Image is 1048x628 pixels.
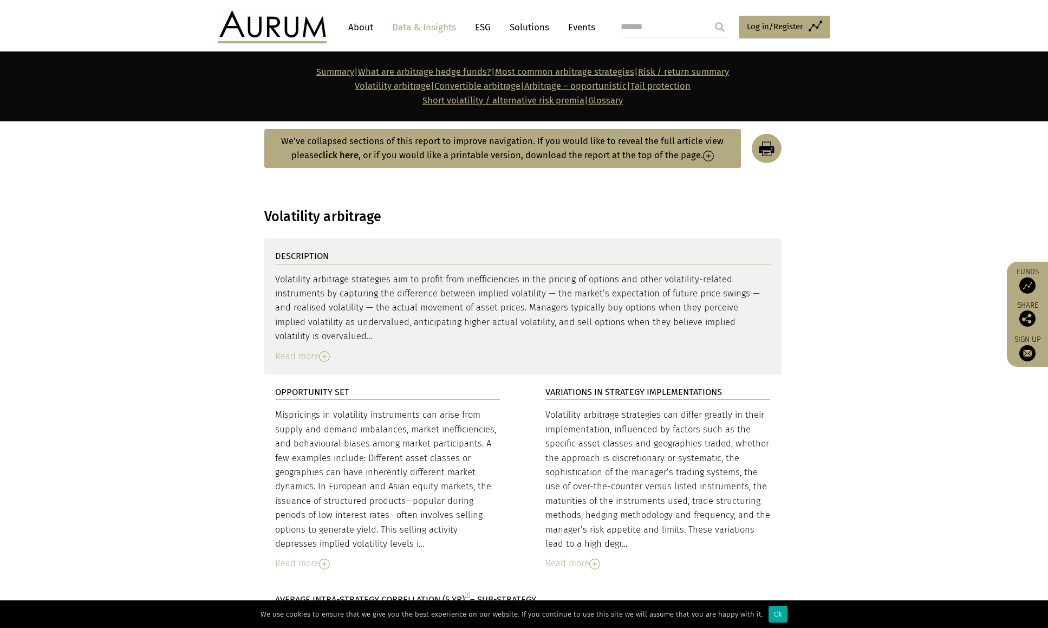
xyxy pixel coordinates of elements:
[316,67,354,77] a: Summary
[319,351,330,362] img: Read More
[741,134,781,163] img: Print Report
[739,16,830,38] a: Log in/Register
[343,17,379,37] a: About
[264,129,741,169] button: We’ve collapsed sections of this report to improve navigation. If you would like to reveal the fu...
[387,17,461,37] a: Data & Insights
[504,17,555,37] a: Solutions
[318,150,359,160] strong: click here
[703,151,714,161] img: Read More
[275,594,536,605] strong: AVERAGE INTRA-STRATEGY CORRELLATION (5 YR) – SUB-STRATEGY
[1019,345,1036,361] img: Sign up to our newsletter
[1019,310,1036,327] img: Share this post
[275,408,500,551] div: Mispricings in volatility instruments can arise from supply and demand imbalances, market ineffic...
[218,11,327,43] img: Aurum
[422,95,623,106] span: |
[709,16,731,38] input: Submit
[1019,277,1036,294] img: Access Funds
[275,556,500,571] div: Read more
[275,251,329,261] strong: DESCRIPTION
[563,17,595,37] a: Events
[465,592,470,598] a: [1]
[1012,267,1043,294] a: Funds
[355,81,630,91] strong: | | |
[275,387,349,397] strong: OPPORTUNITY SET
[275,273,771,344] div: Volatility arbitrage strategies aim to profit from inefficiencies in the pricing of options and o...
[358,67,491,77] a: What are arbitrage hedge funds?
[264,209,782,225] h3: Volatility arbitrage
[589,559,600,569] img: Read More
[545,408,771,551] div: Volatility arbitrage strategies can differ greatly in their implementation, influenced by factors...
[470,17,496,37] a: ESG
[638,67,729,77] a: Risk / return summary
[747,20,803,33] span: Log in/Register
[422,95,584,106] a: Short volatility / alternative risk premia
[524,81,627,91] a: Arbitrage – opportunistic
[316,67,638,77] strong: | | |
[545,387,722,397] strong: VARIATIONS IN STRATEGY IMPLEMENTATIONS
[275,349,771,364] div: Read more
[630,81,691,91] a: Tail protection
[1012,302,1043,327] div: Share
[1012,335,1043,361] a: Sign up
[588,95,623,106] a: Glossary
[355,81,431,91] a: Volatility arbitrage
[319,559,330,569] img: Read More
[434,81,520,91] a: Convertible arbitrage
[495,67,634,77] a: Most common arbitrage strategies
[769,606,787,623] div: Ok
[545,556,771,571] div: Read more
